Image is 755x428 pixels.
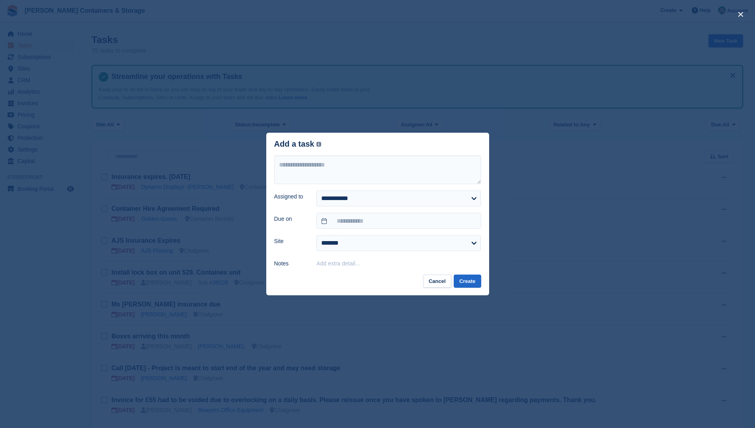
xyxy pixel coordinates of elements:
[423,275,451,288] button: Cancel
[274,192,307,201] label: Assigned to
[274,259,307,268] label: Notes
[316,142,321,147] img: icon-info-grey-7440780725fd019a000dd9b08b2336e03edf1995a4989e88bcd33f0948082b44.svg
[734,8,747,21] button: close
[274,139,322,149] div: Add a task
[274,237,307,245] label: Site
[274,215,307,223] label: Due on
[316,260,361,267] button: Add extra detail…
[454,275,481,288] button: Create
